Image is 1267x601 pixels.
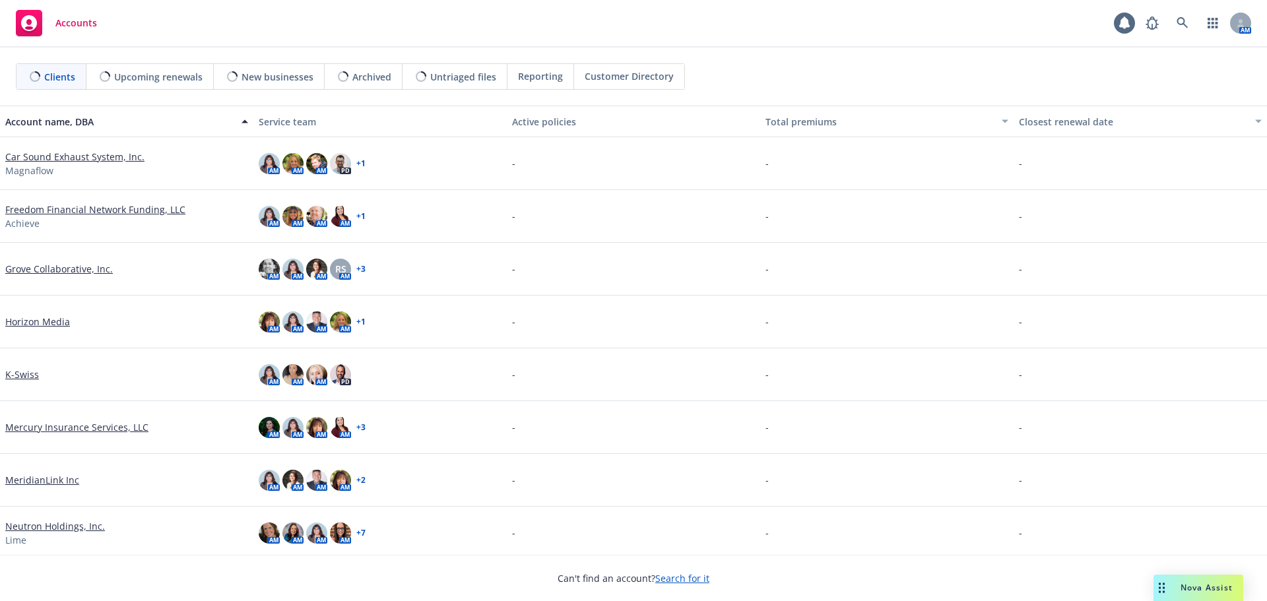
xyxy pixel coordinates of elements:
img: photo [330,522,351,544]
img: photo [306,153,327,174]
img: photo [306,206,327,227]
span: - [512,526,515,540]
img: photo [282,311,304,332]
span: - [512,209,515,223]
div: Service team [259,115,502,129]
a: Mercury Insurance Services, LLC [5,420,148,434]
span: Archived [352,70,391,84]
img: photo [259,259,280,280]
span: - [512,367,515,381]
a: Search [1169,10,1196,36]
span: Upcoming renewals [114,70,203,84]
img: photo [259,470,280,491]
a: Switch app [1200,10,1226,36]
img: photo [306,522,327,544]
img: photo [306,311,327,332]
button: Service team [253,106,507,137]
img: photo [259,153,280,174]
img: photo [282,522,304,544]
img: photo [306,364,327,385]
img: photo [306,259,327,280]
span: Customer Directory [585,69,674,83]
a: K-Swiss [5,367,39,381]
span: - [512,420,515,434]
span: RS [335,262,346,276]
a: MeridianLink Inc [5,473,79,487]
a: + 1 [356,160,366,168]
span: New businesses [242,70,313,84]
img: photo [259,206,280,227]
a: Car Sound Exhaust System, Inc. [5,150,145,164]
a: + 7 [356,529,366,537]
img: photo [330,311,351,332]
button: Active policies [507,106,760,137]
div: Closest renewal date [1019,115,1247,129]
button: Closest renewal date [1014,106,1267,137]
img: photo [330,206,351,227]
img: photo [282,470,304,491]
span: - [765,156,769,170]
div: Total premiums [765,115,994,129]
span: - [512,156,515,170]
span: Reporting [518,69,563,83]
a: Accounts [11,5,102,42]
span: Clients [44,70,75,84]
a: + 3 [356,265,366,273]
img: photo [330,417,351,438]
span: Can't find an account? [558,571,709,585]
button: Total premiums [760,106,1014,137]
span: - [512,473,515,487]
img: photo [282,153,304,174]
span: - [512,315,515,329]
img: photo [306,417,327,438]
a: + 1 [356,212,366,220]
a: + 1 [356,318,366,326]
img: photo [282,206,304,227]
span: Accounts [55,18,97,28]
img: photo [282,364,304,385]
img: photo [259,522,280,544]
img: photo [330,153,351,174]
div: Active policies [512,115,755,129]
a: Report a Bug [1139,10,1165,36]
a: Grove Collaborative, Inc. [5,262,113,276]
img: photo [259,311,280,332]
img: photo [330,470,351,491]
img: photo [282,417,304,438]
img: photo [330,364,351,385]
span: Lime [5,533,26,547]
a: Freedom Financial Network Funding, LLC [5,203,185,216]
span: Untriaged files [430,70,496,84]
a: Horizon Media [5,315,70,329]
a: Neutron Holdings, Inc. [5,519,105,533]
img: photo [259,364,280,385]
span: Magnaflow [5,164,53,177]
img: photo [306,470,327,491]
img: photo [282,259,304,280]
span: Achieve [5,216,40,230]
span: - [1019,156,1022,170]
div: Account name, DBA [5,115,234,129]
img: photo [259,417,280,438]
span: - [512,262,515,276]
a: + 2 [356,476,366,484]
a: + 3 [356,424,366,431]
